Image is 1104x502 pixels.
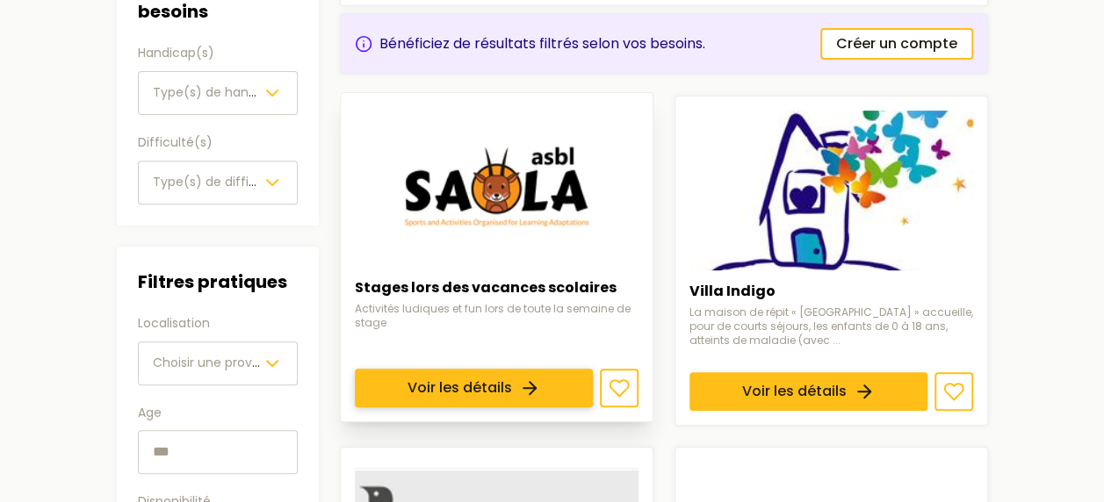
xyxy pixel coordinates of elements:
[934,372,973,411] button: Ajouter aux favoris
[138,268,298,296] h3: Filtres pratiques
[820,28,973,60] a: Créer un compte
[138,161,298,204] button: Type(s) de difficulté(s)
[138,133,298,154] label: Difficulté(s)
[153,173,299,190] span: Type(s) de difficulté(s)
[138,341,298,385] button: Choisir une province
[600,369,639,407] button: Ajouter aux favoris
[138,313,298,334] label: Localisation
[138,71,298,115] button: Type(s) de handicap(s)
[355,369,593,407] a: Voir les détails
[355,33,705,54] div: Bénéficiez de résultats filtrés selon vos besoins.
[689,372,927,411] a: Voir les détails
[138,43,298,64] label: Handicap(s)
[138,403,298,424] label: Age
[153,83,301,101] span: Type(s) de handicap(s)
[153,354,278,371] span: Choisir une province
[836,33,957,54] span: Créer un compte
